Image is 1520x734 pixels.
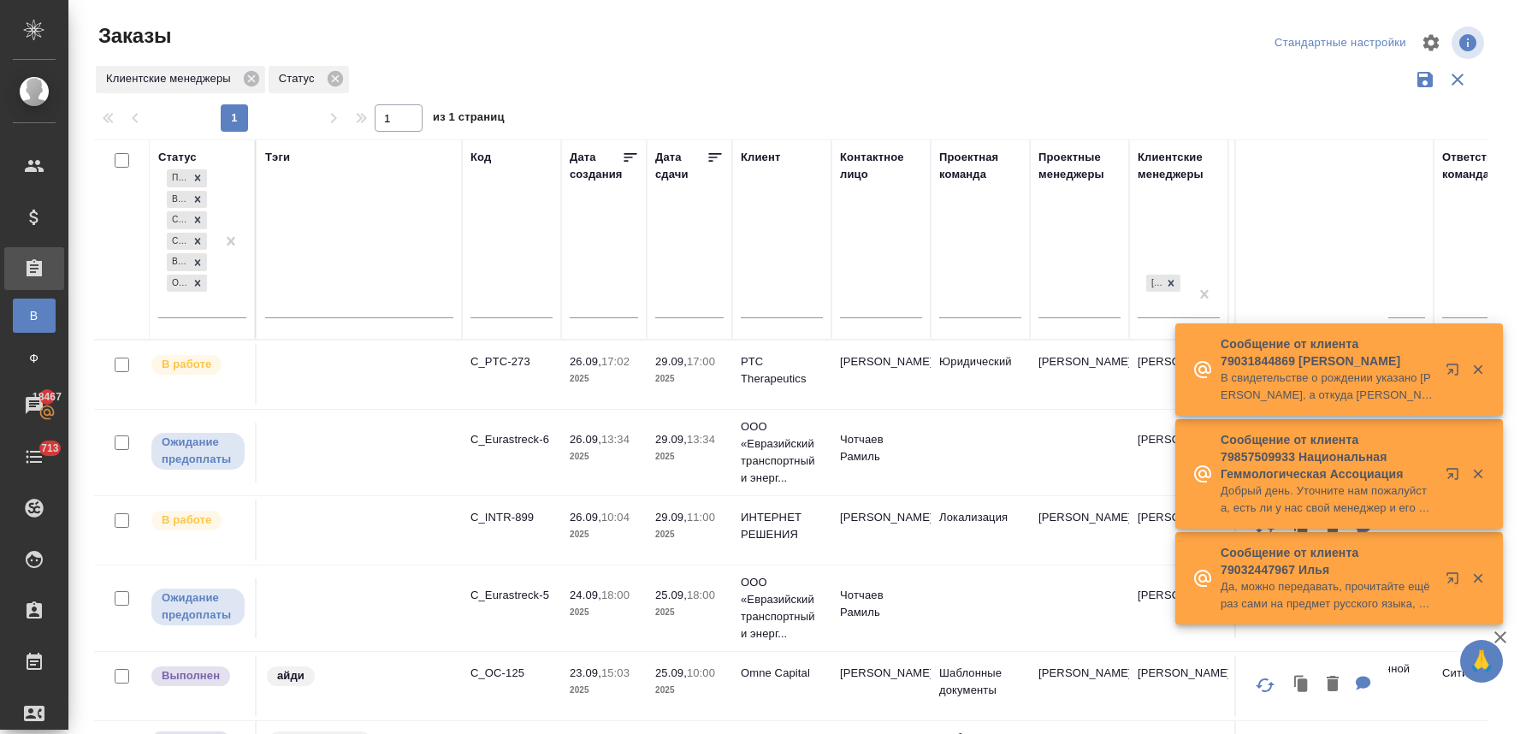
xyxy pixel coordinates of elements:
[1460,571,1495,586] button: Закрыть
[931,500,1030,560] td: Локализация
[1441,63,1474,96] button: Сбросить фильтры
[1460,466,1495,482] button: Закрыть
[165,273,209,294] div: Подтвержден, В работе, Создан, Сдан без статистики, Выполнен, Ожидание предоплаты
[741,574,823,642] p: ООО «Евразийский транспортный и энерг...
[570,604,638,621] p: 2025
[570,370,638,388] p: 2025
[265,665,453,688] div: айди
[165,252,209,273] div: Подтвержден, В работе, Создан, Сдан без статистики, Выполнен, Ожидание предоплаты
[1460,362,1495,377] button: Закрыть
[470,149,491,166] div: Код
[570,682,638,699] p: 2025
[601,433,630,446] p: 13:34
[570,526,638,543] p: 2025
[1409,63,1441,96] button: Сохранить фильтры
[1435,561,1476,602] button: Открыть в новой вкладке
[470,353,553,370] p: C_PTC-273
[687,511,715,524] p: 11:00
[162,667,220,684] p: Выполнен
[1221,370,1434,404] p: В свидетельстве о рождении указано [PERSON_NAME], а откуда [PERSON_NAME]?
[655,149,707,183] div: Дата сдачи
[1144,273,1182,294] div: Лямина Надежда
[741,418,823,487] p: ООО «Евразийский транспортный и энерг...
[1452,27,1487,59] span: Посмотреть информацию
[1270,30,1411,56] div: split button
[1030,500,1129,560] td: [PERSON_NAME]
[831,423,931,482] td: Чотчаев Рамиль
[687,433,715,446] p: 13:34
[265,149,290,166] div: Тэги
[1435,352,1476,394] button: Открыть в новой вкладке
[831,500,931,560] td: [PERSON_NAME]
[1030,345,1129,405] td: [PERSON_NAME]
[150,353,246,376] div: Выставляет ПМ после принятия заказа от КМа
[279,70,321,87] p: Статус
[741,149,780,166] div: Клиент
[570,433,601,446] p: 26.09,
[570,355,601,368] p: 26.09,
[931,656,1030,716] td: Шаблонные документы
[106,70,237,87] p: Клиентские менеджеры
[167,233,188,251] div: Сдан без статистики
[1129,656,1228,716] td: [PERSON_NAME]
[831,656,931,716] td: [PERSON_NAME]
[167,253,188,271] div: Выполнен
[1221,482,1434,517] p: Добрый день. Уточните нам пожалуйста, есть ли у нас свой менеджер и его контакты можно получить?
[570,448,638,465] p: 2025
[687,589,715,601] p: 18:00
[1129,500,1228,560] td: [PERSON_NAME]
[167,191,188,209] div: В работе
[601,589,630,601] p: 18:00
[655,448,724,465] p: 2025
[570,511,601,524] p: 26.09,
[655,589,687,601] p: 25.09,
[687,666,715,679] p: 10:00
[470,431,553,448] p: C_Eurastreck-6
[601,511,630,524] p: 10:04
[655,433,687,446] p: 29.09,
[831,345,931,405] td: [PERSON_NAME]
[470,509,553,526] p: C_INTR-899
[741,509,823,543] p: ИНТЕРНЕТ РЕШЕНИЯ
[31,440,69,457] span: 713
[1221,544,1434,578] p: Сообщение от клиента 79032447967 Илья
[1129,578,1228,638] td: [PERSON_NAME]
[158,149,197,166] div: Статус
[687,355,715,368] p: 17:00
[1146,275,1162,293] div: [PERSON_NAME]
[570,149,622,183] div: Дата создания
[94,22,171,50] span: Заказы
[150,665,246,688] div: Выставляет ПМ после сдачи и проведения начислений. Последний этап для ПМа
[1221,578,1434,613] p: Да, можно передавать, прочитайте ещё раз сами на предмет русского языка, чтобы не было опечаток) на
[269,66,349,93] div: Статус
[470,587,553,604] p: C_Eurastreck-5
[13,341,56,376] a: Ф
[22,388,72,405] span: 18467
[1030,656,1129,716] td: [PERSON_NAME]
[1221,335,1434,370] p: Сообщение от клиента 79031844869 [PERSON_NAME]
[1435,457,1476,498] button: Открыть в новой вкладке
[655,666,687,679] p: 25.09,
[601,666,630,679] p: 15:03
[21,350,47,367] span: Ф
[655,355,687,368] p: 29.09,
[162,356,211,373] p: В работе
[167,169,188,187] div: Подтвержден
[165,168,209,189] div: Подтвержден, В работе, Создан, Сдан без статистики, Выполнен, Ожидание предоплаты
[433,107,505,132] span: из 1 страниц
[840,149,922,183] div: Контактное лицо
[162,434,234,468] p: Ожидание предоплаты
[570,589,601,601] p: 24.09,
[655,526,724,543] p: 2025
[150,509,246,532] div: Выставляет ПМ после принятия заказа от КМа
[13,299,56,333] a: В
[1138,149,1220,183] div: Клиентские менеджеры
[655,370,724,388] p: 2025
[165,189,209,210] div: Подтвержден, В работе, Создан, Сдан без статистики, Выполнен, Ожидание предоплаты
[1411,22,1452,63] span: Настроить таблицу
[96,66,265,93] div: Клиентские менеджеры
[741,353,823,388] p: PTC Therapeutics
[470,665,553,682] p: C_OC-125
[939,149,1021,183] div: Проектная команда
[167,211,188,229] div: Создан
